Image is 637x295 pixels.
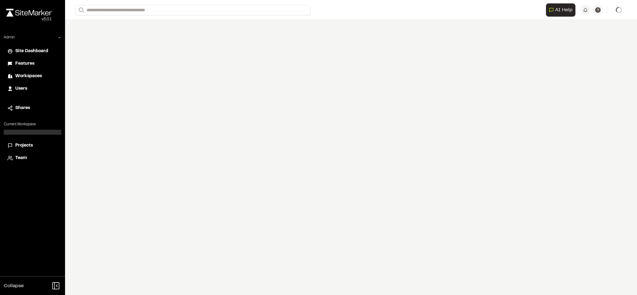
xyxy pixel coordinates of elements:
[8,85,58,92] a: Users
[8,105,58,112] a: Shares
[6,17,52,22] div: Oh geez...please don't...
[15,48,48,55] span: Site Dashboard
[4,122,61,127] p: Current Workspace
[555,6,573,14] span: AI Help
[15,142,33,149] span: Projects
[4,282,24,290] span: Collapse
[546,3,575,17] button: Open AI Assistant
[15,155,27,162] span: Team
[8,60,58,67] a: Features
[15,73,42,80] span: Workspaces
[75,5,86,15] button: Search
[8,73,58,80] a: Workspaces
[8,48,58,55] a: Site Dashboard
[15,85,27,92] span: Users
[6,9,52,17] img: rebrand.png
[15,105,30,112] span: Shares
[546,3,578,17] div: Open AI Assistant
[4,35,15,40] p: Admin
[8,155,58,162] a: Team
[15,60,34,67] span: Features
[8,142,58,149] a: Projects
